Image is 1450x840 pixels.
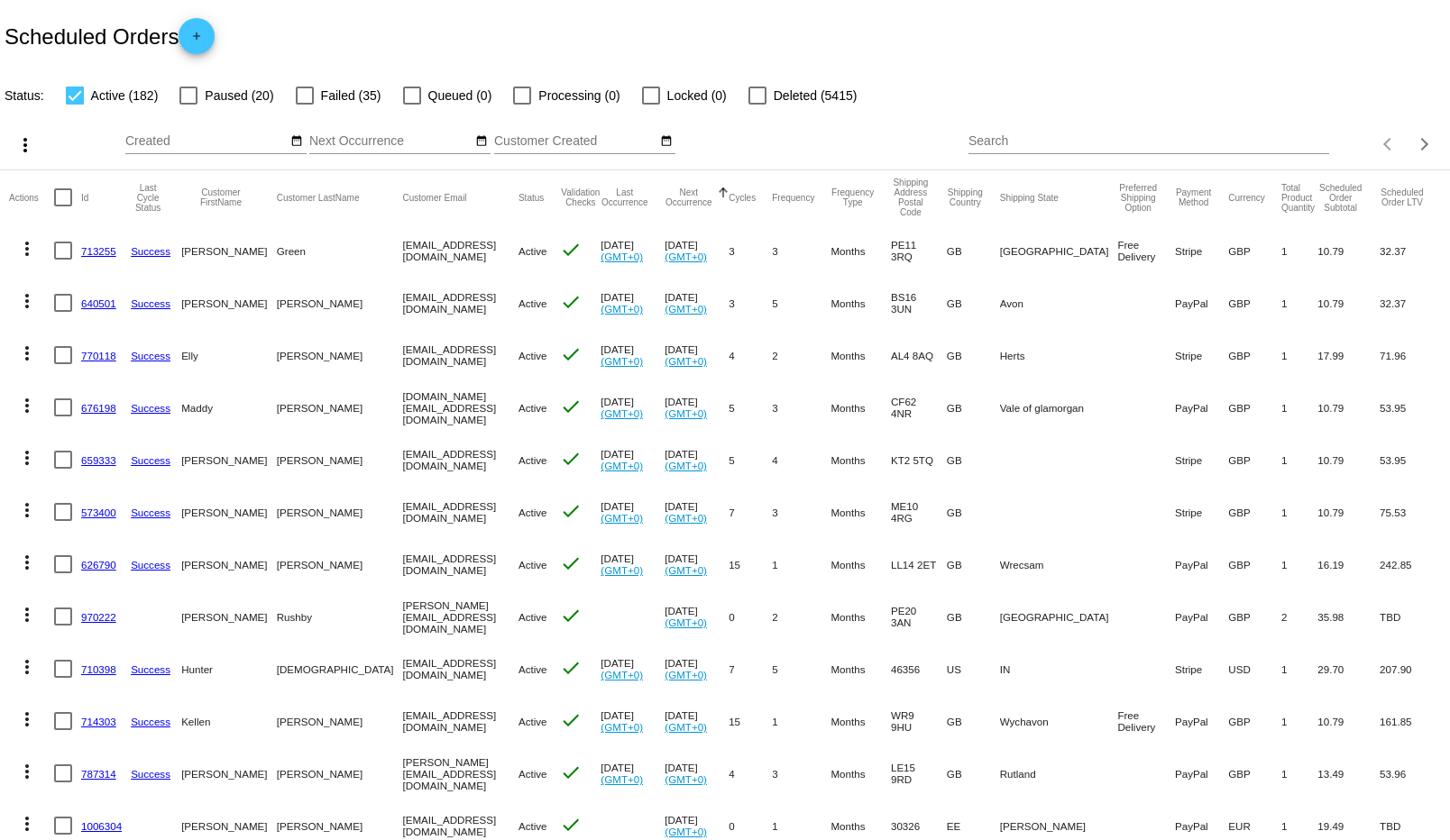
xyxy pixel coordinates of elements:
mat-cell: [DATE] [601,329,665,381]
a: Success [131,454,170,466]
mat-cell: 2 [772,329,831,381]
mat-cell: PayPal [1175,538,1228,590]
mat-cell: [DATE] [601,643,665,695]
button: Change sorting for ShippingState [1000,192,1059,203]
mat-cell: [DOMAIN_NAME][EMAIL_ADDRESS][DOMAIN_NAME] [402,381,518,434]
mat-cell: [DATE] [601,434,665,486]
mat-cell: LE15 9RD [891,747,947,799]
mat-icon: check [560,239,582,260]
mat-cell: Elly [181,329,277,381]
mat-cell: [GEOGRAPHIC_DATA] [1000,224,1118,277]
mat-cell: Avon [1000,277,1118,329]
a: (GMT+0) [665,303,707,315]
mat-cell: 5 [729,381,772,434]
mat-cell: 15 [729,538,772,590]
mat-cell: GBP [1228,538,1281,590]
mat-cell: [EMAIL_ADDRESS][DOMAIN_NAME] [402,695,518,747]
button: Change sorting for ShippingPostcode [891,178,931,217]
mat-cell: PayPal [1175,695,1228,747]
mat-cell: US [947,643,1000,695]
mat-cell: KT2 5TQ [891,434,947,486]
mat-cell: GB [947,224,1000,277]
mat-cell: [DATE] [601,381,665,434]
mat-icon: more_vert [16,552,38,573]
mat-cell: 32.37 [1380,224,1441,277]
mat-cell: GB [947,695,1000,747]
mat-cell: 3 [772,747,831,799]
mat-cell: [DATE] [665,590,729,643]
a: Success [131,559,170,571]
button: Change sorting for NextOccurrenceUtc [665,187,712,207]
button: Change sorting for CustomerFirstName [181,187,261,207]
mat-cell: 71.96 [1380,329,1441,381]
mat-cell: [PERSON_NAME] [181,486,277,538]
a: Success [131,507,170,518]
mat-cell: 10.79 [1317,224,1380,277]
a: (GMT+0) [665,251,707,262]
mat-cell: PE11 3RQ [891,224,947,277]
mat-cell: [DATE] [665,486,729,538]
mat-cell: 10.79 [1317,434,1380,486]
mat-cell: Rutland [1000,747,1118,799]
a: Success [131,245,170,257]
mat-cell: PayPal [1175,747,1228,799]
mat-cell: 17.99 [1317,329,1380,381]
mat-cell: [DATE] [665,381,729,434]
mat-cell: [PERSON_NAME] [277,486,403,538]
mat-cell: 1 [1281,277,1317,329]
mat-cell: Vale of glamorgan [1000,381,1118,434]
a: 1006304 [81,820,122,832]
mat-cell: [DATE] [665,747,729,799]
mat-cell: GBP [1228,486,1281,538]
span: Locked (0) [667,85,727,106]
mat-cell: 0 [729,590,772,643]
mat-cell: Herts [1000,329,1118,381]
mat-cell: 5 [729,434,772,486]
mat-cell: [PERSON_NAME] [181,224,277,277]
mat-cell: GB [947,538,1000,590]
mat-cell: USD [1228,643,1281,695]
mat-cell: [DATE] [665,643,729,695]
mat-cell: 13.49 [1317,747,1380,799]
mat-cell: [PERSON_NAME] [277,381,403,434]
mat-cell: 1 [1281,695,1317,747]
mat-cell: [DATE] [601,486,665,538]
h2: Scheduled Orders [5,18,215,54]
mat-cell: Stripe [1175,329,1228,381]
mat-cell: PayPal [1175,590,1228,643]
mat-icon: date_range [290,134,303,149]
mat-cell: LL14 2ET [891,538,947,590]
mat-cell: 1 [1281,643,1317,695]
a: (GMT+0) [601,303,643,315]
mat-cell: 1 [1281,381,1317,434]
button: Change sorting for PreferredShippingOption [1117,183,1159,213]
button: Change sorting for ShippingCountry [947,187,984,207]
mat-cell: GB [947,747,1000,799]
button: Change sorting for Status [519,192,544,203]
mat-cell: GBP [1228,695,1281,747]
mat-cell: IN [1000,643,1118,695]
mat-cell: 75.53 [1380,486,1441,538]
mat-cell: Stripe [1175,643,1228,695]
input: Search [968,134,1330,149]
mat-cell: PayPal [1175,277,1228,329]
button: Previous page [1371,126,1407,162]
mat-cell: GBP [1228,747,1281,799]
a: 713255 [81,245,116,257]
mat-cell: [EMAIL_ADDRESS][DOMAIN_NAME] [402,329,518,381]
mat-cell: [DATE] [601,695,665,747]
mat-cell: 1 [1281,747,1317,799]
mat-cell: 1 [1281,486,1317,538]
a: 710398 [81,663,116,675]
mat-cell: 16.19 [1317,538,1380,590]
mat-cell: [EMAIL_ADDRESS][DOMAIN_NAME] [402,486,518,538]
mat-icon: add [186,30,207,51]
mat-cell: 10.79 [1317,695,1380,747]
mat-cell: 4 [729,329,772,381]
mat-icon: more_vert [16,604,38,625]
button: Change sorting for CurrencyIso [1228,192,1265,203]
mat-cell: [PERSON_NAME] [181,590,277,643]
a: Success [131,350,170,361]
mat-cell: Stripe [1175,224,1228,277]
mat-cell: [PERSON_NAME] [181,434,277,486]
